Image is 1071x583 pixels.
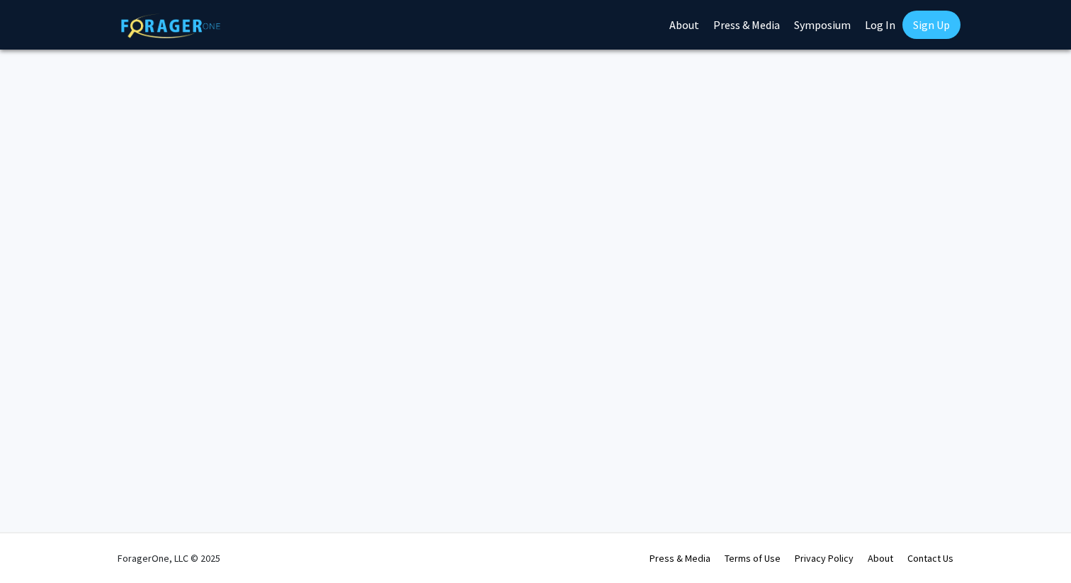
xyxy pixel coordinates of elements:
a: Press & Media [650,552,710,565]
a: Sign Up [902,11,960,39]
a: Contact Us [907,552,953,565]
a: Terms of Use [725,552,781,565]
a: About [868,552,893,565]
img: ForagerOne Logo [121,13,220,38]
a: Privacy Policy [795,552,854,565]
div: ForagerOne, LLC © 2025 [118,533,220,583]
